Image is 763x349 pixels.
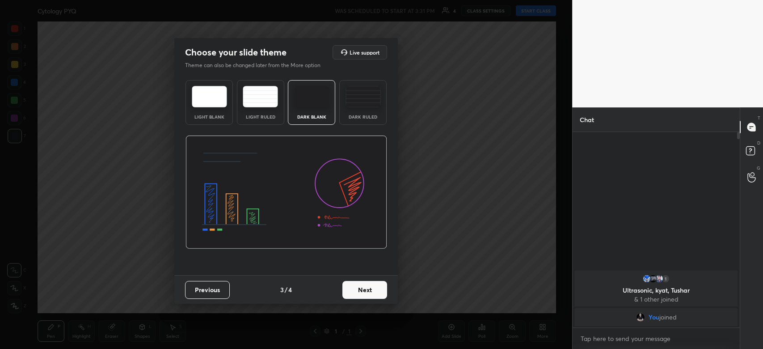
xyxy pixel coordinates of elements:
[350,50,379,55] h5: Live support
[345,115,381,119] div: Dark Ruled
[285,285,287,294] h4: /
[191,115,227,119] div: Light Blank
[346,86,381,107] img: darkRuledTheme.de295e13.svg
[649,274,658,283] img: 6ba46531e97a438a9be9ebb2e6454216.jpg
[185,281,230,299] button: Previous
[192,86,227,107] img: lightTheme.e5ed3b09.svg
[573,108,601,132] p: Chat
[573,269,740,328] div: grid
[757,140,760,146] p: D
[649,314,659,321] span: You
[294,115,329,119] div: Dark Blank
[294,86,329,107] img: darkTheme.f0cc69e5.svg
[185,61,330,69] p: Theme can also be changed later from the More option
[636,313,645,322] img: bf1e84bf73f945abbc000c2175944321.jpg
[580,287,732,294] p: Ultrasonic, kyat, Tushar
[757,165,760,171] p: G
[185,47,287,58] h2: Choose your slide theme
[185,136,387,249] img: darkThemeBanner.d06ce4a2.svg
[758,115,760,121] p: T
[243,115,278,119] div: Light Ruled
[288,285,292,294] h4: 4
[655,274,664,283] img: ab488a11486247f580677d9337a89746.jpg
[243,86,278,107] img: lightRuledTheme.5fabf969.svg
[342,281,387,299] button: Next
[661,274,670,283] div: 1
[580,296,732,303] p: & 1 other joined
[659,314,677,321] span: joined
[280,285,284,294] h4: 3
[642,274,651,283] img: aa96530923024f3abe436059313a40dc.jpg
